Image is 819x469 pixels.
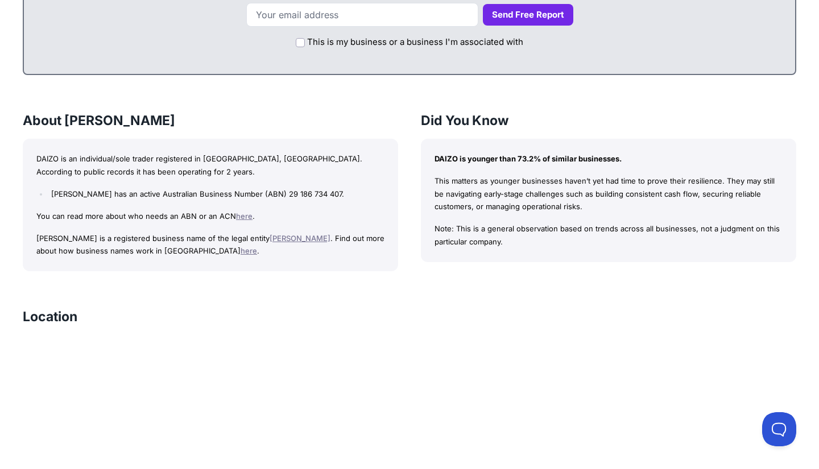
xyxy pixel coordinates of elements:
[483,4,573,26] button: Send Free Report
[435,152,783,165] p: DAIZO is younger than 73.2% of similar businesses.
[435,175,783,213] p: This matters as younger businesses haven’t yet had time to prove their resilience. They may still...
[241,246,257,255] a: here
[36,232,384,258] p: [PERSON_NAME] is a registered business name of the legal entity . Find out more about how busines...
[36,152,384,179] p: DAIZO is an individual/sole trader registered in [GEOGRAPHIC_DATA], [GEOGRAPHIC_DATA]. According ...
[48,188,384,201] li: [PERSON_NAME] has an active Australian Business Number (ABN) 29 186 734 407.
[23,111,398,130] h3: About [PERSON_NAME]
[236,211,253,221] a: here
[270,234,330,243] a: [PERSON_NAME]
[23,308,77,326] h3: Location
[36,210,384,223] p: You can read more about who needs an ABN or an ACN .
[307,36,523,49] label: This is my business or a business I'm associated with
[762,412,796,446] iframe: Toggle Customer Support
[421,111,796,130] h3: Did You Know
[435,222,783,248] p: Note: This is a general observation based on trends across all businesses, not a judgment on this...
[246,3,478,27] input: Your email address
